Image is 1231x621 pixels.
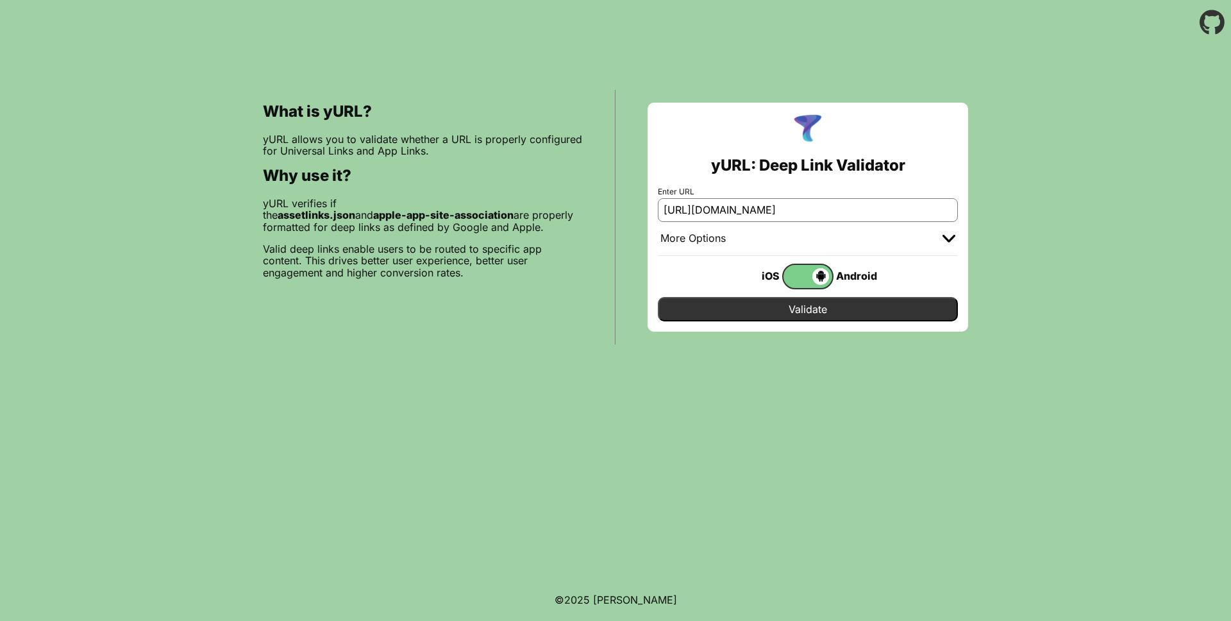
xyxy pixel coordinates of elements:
[593,593,677,606] a: Michael Ibragimchayev's Personal Site
[660,232,726,245] div: More Options
[263,243,583,278] p: Valid deep links enable users to be routed to specific app content. This drives better user exper...
[658,297,958,321] input: Validate
[731,268,782,284] div: iOS
[263,167,583,185] h2: Why use it?
[564,593,590,606] span: 2025
[658,187,958,196] label: Enter URL
[263,133,583,157] p: yURL allows you to validate whether a URL is properly configured for Universal Links and App Links.
[373,208,514,221] b: apple-app-site-association
[263,198,583,233] p: yURL verifies if the and are properly formatted for deep links as defined by Google and Apple.
[711,157,905,174] h2: yURL: Deep Link Validator
[833,268,885,284] div: Android
[555,579,677,621] footer: ©
[942,235,955,242] img: chevron
[278,208,355,221] b: assetlinks.json
[263,103,583,121] h2: What is yURL?
[791,113,825,146] img: yURL Logo
[658,198,958,221] input: e.g. https://app.chayev.com/xyx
